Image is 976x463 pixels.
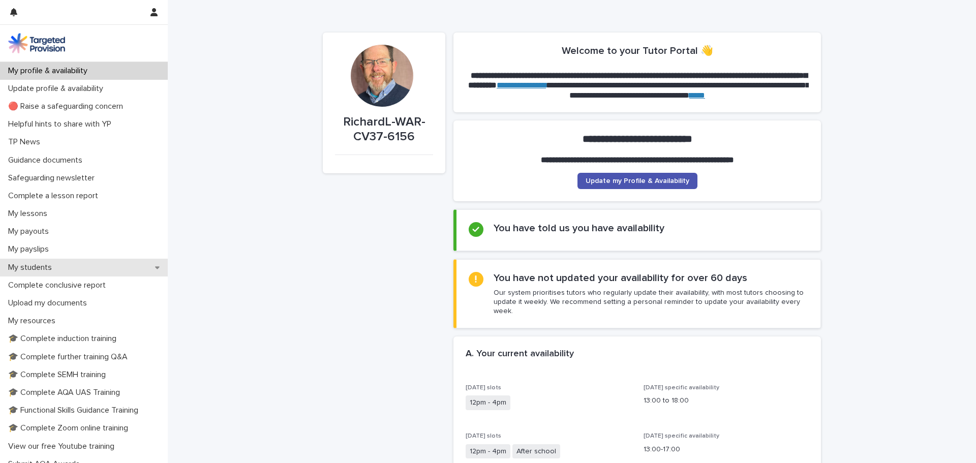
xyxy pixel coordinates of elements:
[4,137,48,147] p: TP News
[4,388,128,397] p: 🎓 Complete AQA UAS Training
[494,222,664,234] h2: You have told us you have availability
[586,177,689,184] span: Update my Profile & Availability
[4,298,95,308] p: Upload my documents
[4,442,123,451] p: View our free Youtube training
[562,45,713,57] h2: Welcome to your Tutor Portal 👋
[466,385,501,391] span: [DATE] slots
[644,433,719,439] span: [DATE] specific availability
[4,244,57,254] p: My payslips
[644,385,719,391] span: [DATE] specific availability
[4,316,64,326] p: My resources
[4,263,60,272] p: My students
[4,227,57,236] p: My payouts
[4,156,90,165] p: Guidance documents
[4,370,114,380] p: 🎓 Complete SEMH training
[644,444,809,455] p: 13:00-17:00
[494,288,808,316] p: Our system prioritises tutors who regularly update their availability, with most tutors choosing ...
[4,406,146,415] p: 🎓 Functional Skills Guidance Training
[466,433,501,439] span: [DATE] slots
[4,281,114,290] p: Complete conclusive report
[577,173,697,189] a: Update my Profile & Availability
[4,191,106,201] p: Complete a lesson report
[4,352,136,362] p: 🎓 Complete further training Q&A
[512,444,560,459] span: After school
[494,272,747,284] h2: You have not updated your availability for over 60 days
[335,115,433,144] p: RichardL-WAR-CV37-6156
[4,102,131,111] p: 🔴 Raise a safeguarding concern
[4,334,125,344] p: 🎓 Complete induction training
[466,349,574,360] h2: A. Your current availability
[4,66,96,76] p: My profile & availability
[644,395,809,406] p: 13:00 to 18:00
[4,423,136,433] p: 🎓 Complete Zoom online training
[466,395,510,410] span: 12pm - 4pm
[4,84,111,94] p: Update profile & availability
[4,173,103,183] p: Safeguarding newsletter
[4,209,55,219] p: My lessons
[8,33,65,53] img: M5nRWzHhSzIhMunXDL62
[4,119,119,129] p: Helpful hints to share with YP
[466,444,510,459] span: 12pm - 4pm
